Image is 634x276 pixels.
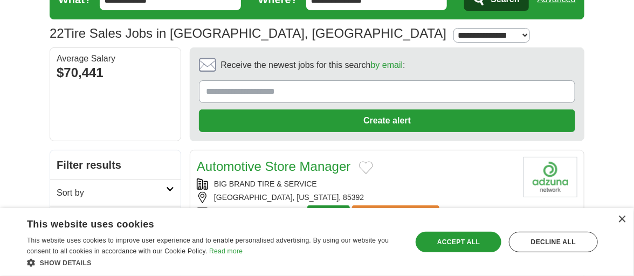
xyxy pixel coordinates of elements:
div: Average Salary [57,54,174,63]
div: Close [618,216,626,224]
h2: Filter results [50,150,181,180]
div: Accept all [416,232,501,252]
span: ABOVE AVERAGE SALARY [352,205,439,217]
span: Show details [40,259,92,267]
a: Automotive Store Manager [197,159,350,174]
a: Sort by [50,180,181,206]
div: [GEOGRAPHIC_DATA], [US_STATE], 85392 [197,192,515,203]
a: Read more, opens a new window [209,247,243,255]
span: TOP MATCH [307,205,350,217]
div: This website uses cookies [27,215,374,231]
a: Date posted [50,206,181,232]
span: This website uses cookies to improve user experience and to enable personalised advertising. By u... [27,237,389,255]
img: Company logo [523,157,577,197]
h1: Tire Sales Jobs in [GEOGRAPHIC_DATA], [GEOGRAPHIC_DATA] [50,26,446,40]
button: Add to favorite jobs [359,161,373,174]
button: Create alert [199,109,575,132]
a: by email [371,60,403,70]
div: $70,441 [57,63,174,82]
h2: Sort by [57,187,166,199]
div: Decline all [509,232,598,252]
span: Receive the newest jobs for this search : [220,59,405,72]
div: Show details [27,257,401,268]
div: BIG BRAND TIRE & SERVICE [197,178,515,190]
div: 82620-125900 PER YEAR [197,205,515,217]
span: 22 [50,24,64,43]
